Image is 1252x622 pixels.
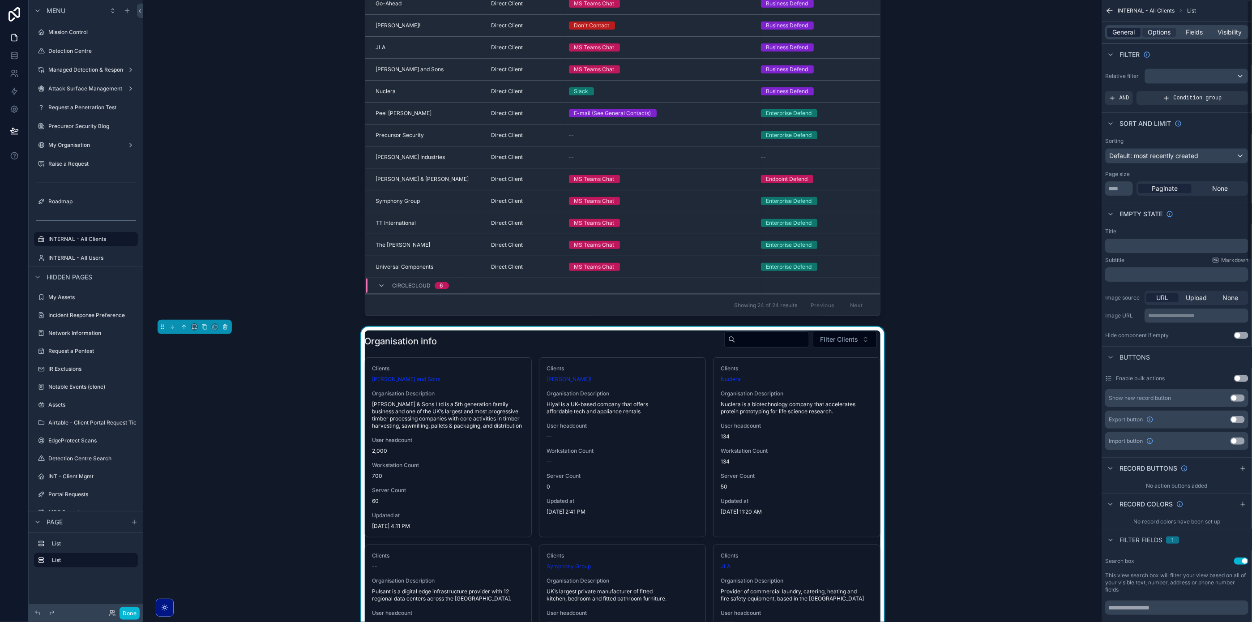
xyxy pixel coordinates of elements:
[1116,375,1165,382] label: Enable bulk actions
[52,540,134,547] label: List
[48,85,124,92] label: Attack Surface Management
[1109,152,1198,159] span: Default: most recently created
[47,273,92,282] span: Hidden pages
[1120,210,1162,219] span: Empty state
[48,142,124,149] label: My Organisation
[34,398,138,412] a: Assets
[547,365,698,372] span: Clients
[721,508,872,515] span: [DATE] 11:20 AM
[721,563,731,570] a: JLA
[372,498,524,505] span: 60
[547,458,552,465] span: --
[1105,239,1248,253] div: scrollable content
[365,357,532,537] a: Clients[PERSON_NAME] and SonsOrganisation Description[PERSON_NAME] & Sons Ltd is a 5th generation...
[721,365,872,372] span: Clients
[34,344,138,358] a: Request a Pentest
[547,390,698,397] span: Organisation Description
[34,44,138,58] a: Detection Centre
[34,290,138,305] a: My Assets
[1186,293,1207,302] span: Upload
[372,390,524,397] span: Organisation Description
[721,376,741,383] a: Nuclera
[1105,558,1134,565] label: Search box
[48,347,136,355] label: Request a Pentest
[1218,28,1242,37] span: Visibility
[721,552,872,559] span: Clients
[34,25,138,39] a: Mission Control
[1105,73,1141,80] label: Relative filter
[547,563,591,570] a: Symphony Group
[372,376,440,383] a: [PERSON_NAME] and Sons
[34,380,138,394] a: Notable Events (clone)
[547,588,698,602] span: UK’s largest private manufacturer of fitted kitchen, bedroom and fitted bathroom furniture.
[48,509,136,516] label: MDR Reports
[34,63,138,77] a: Managed Detection & Response
[1109,438,1143,445] span: Import button
[48,294,136,301] label: My Assets
[52,557,131,564] label: List
[547,376,591,383] a: [PERSON_NAME]!
[1105,294,1141,301] label: Image source
[48,383,136,390] label: Notable Events (clone)
[34,157,138,171] a: Raise a Request
[1102,479,1252,493] div: No action buttons added
[813,331,877,348] button: Select Button
[48,236,132,243] label: INTERNAL - All Clients
[34,451,138,466] a: Detection Centre Search
[372,437,524,444] span: User headcount
[48,312,136,319] label: Incident Response Preference
[372,401,524,429] span: [PERSON_NAME] & Sons Ltd is a 5th generation family business and one of the UK’s largest and most...
[365,335,437,347] h1: Organisation info
[48,401,136,408] label: Assets
[34,138,138,152] a: My Organisation
[547,609,698,617] span: User headcount
[34,100,138,115] a: Request a Penetration Test
[1223,293,1239,302] span: None
[721,401,872,415] span: Nuclera is a biotechnology company that accelerates protein prototyping for life science research.
[721,433,872,440] span: 134
[547,498,698,505] span: Updated at
[1102,515,1252,529] div: No record colors have been set up
[48,330,136,337] label: Network Information
[1120,94,1129,102] span: AND
[393,282,431,289] span: CircleCloud
[440,282,444,289] div: 6
[48,437,136,444] label: EdgeProtect Scans
[1120,500,1173,509] span: Record colors
[1221,257,1248,264] span: Markdown
[1212,257,1248,264] a: Markdown
[1113,28,1135,37] span: General
[48,160,136,167] label: Raise a Request
[48,104,136,111] label: Request a Penetration Test
[372,365,524,372] span: Clients
[547,472,698,480] span: Server Count
[48,198,136,205] label: Roadmap
[1148,28,1171,37] span: Options
[372,447,524,455] span: 2,000
[48,455,136,462] label: Detection Centre Search
[1120,50,1140,59] span: Filter
[48,66,129,73] label: Managed Detection & Response
[48,29,136,36] label: Mission Control
[34,416,138,430] a: Airtable - Client Portal Request Tickets
[372,472,524,480] span: 700
[721,390,872,397] span: Organisation Description
[372,487,524,494] span: Server Count
[547,552,698,559] span: Clients
[1105,267,1248,282] div: scrollable content
[1105,312,1141,319] label: Image URL
[120,607,140,620] button: Done
[721,498,872,505] span: Updated at
[713,357,880,537] a: ClientsNucleraOrganisation DescriptionNuclera is a biotechnology company that accelerates protein...
[48,473,136,480] label: INT - Client Mgmt
[1157,293,1169,302] span: URL
[547,447,698,455] span: Workstation Count
[29,532,143,576] div: scrollable content
[547,508,698,515] span: [DATE] 2:41 PM
[1120,353,1150,362] span: Buttons
[1145,309,1248,323] div: scrollable content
